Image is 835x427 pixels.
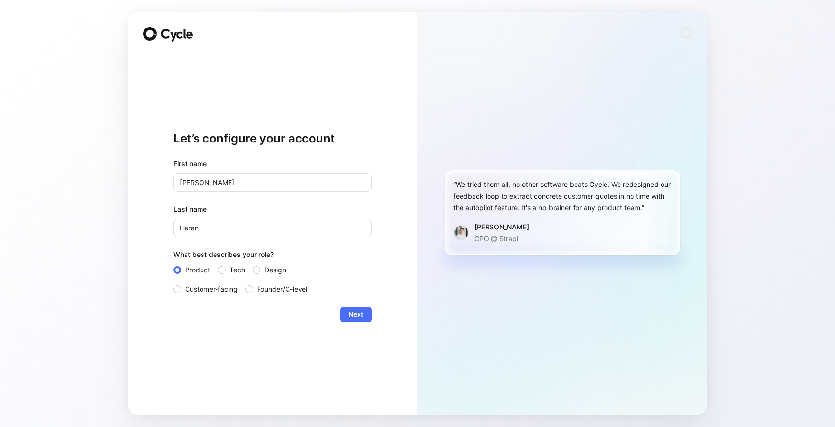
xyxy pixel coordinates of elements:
div: “We tried them all, no other software beats Cycle. We redesigned our feedback loop to extract con... [453,179,672,213]
input: Doe [173,219,372,237]
span: Design [264,264,286,276]
div: First name [173,158,372,170]
div: [PERSON_NAME] [475,221,529,233]
button: Next [340,307,372,322]
input: John [173,173,372,192]
span: Product [185,264,210,276]
h1: Let’s configure your account [173,131,372,146]
p: CPO @ Strapi [475,233,529,244]
span: Next [348,309,363,320]
span: Customer-facing [185,284,238,295]
span: Founder/C-level [257,284,307,295]
label: Last name [173,203,372,215]
span: Tech [230,264,245,276]
div: What best describes your role? [173,249,372,264]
